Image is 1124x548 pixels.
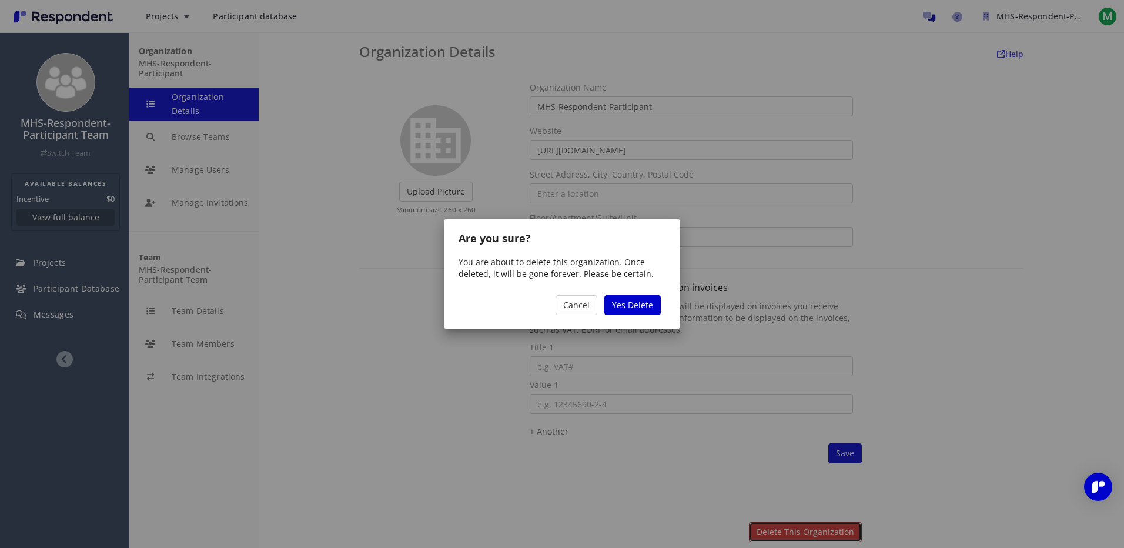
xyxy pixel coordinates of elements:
div: Open Intercom Messenger [1084,473,1112,501]
span: Yes Delete [612,299,653,310]
span: You are about to delete this organization. Once deleted, it will be gone forever. Please be certain. [459,256,654,279]
h4: Are you sure? [459,233,665,245]
md-dialog: You are ... [444,219,680,329]
a: Cancel [556,295,597,315]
